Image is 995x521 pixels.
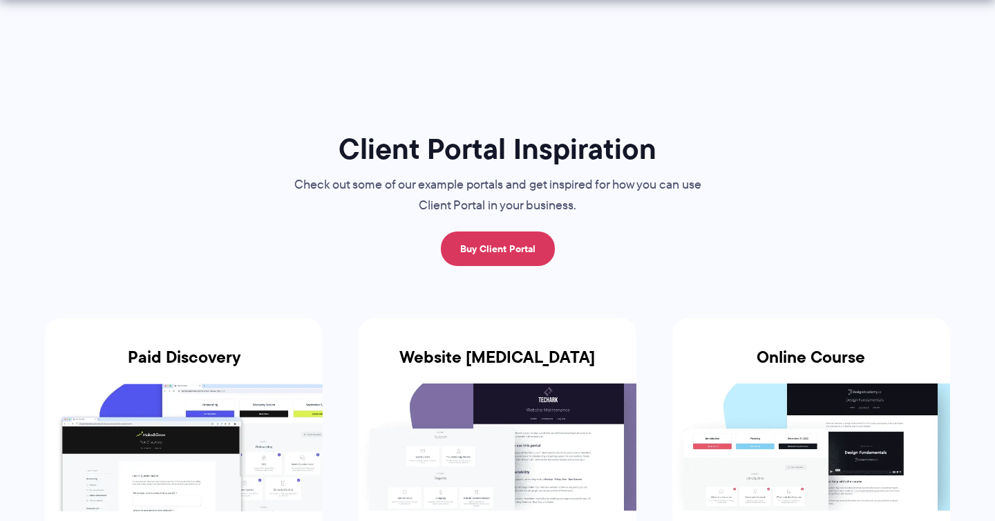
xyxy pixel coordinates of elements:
h3: Online Course [672,348,950,383]
h3: Paid Discovery [45,348,323,383]
p: Check out some of our example portals and get inspired for how you can use Client Portal in your ... [266,175,729,216]
a: Buy Client Portal [441,231,555,266]
h3: Website [MEDICAL_DATA] [359,348,636,383]
h1: Client Portal Inspiration [266,131,729,167]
